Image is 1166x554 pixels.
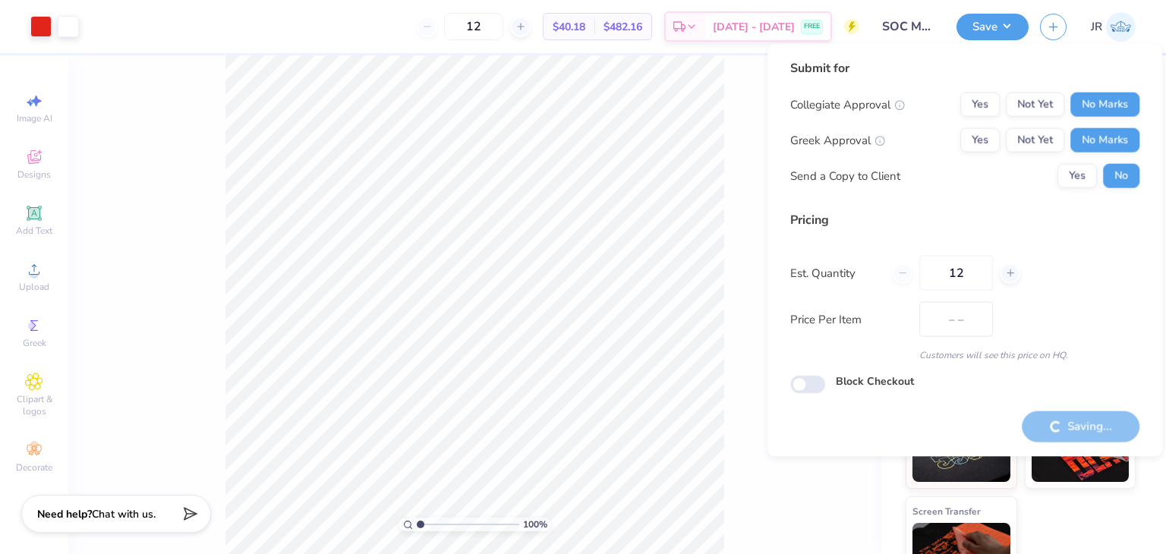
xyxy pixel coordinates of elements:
[16,461,52,474] span: Decorate
[37,507,92,521] strong: Need help?
[912,503,981,519] span: Screen Transfer
[1091,18,1102,36] span: JR
[1006,93,1064,117] button: Not Yet
[1091,12,1136,42] a: JR
[8,393,61,417] span: Clipart & logos
[523,518,547,531] span: 100 %
[804,21,820,32] span: FREE
[790,131,885,149] div: Greek Approval
[17,168,51,181] span: Designs
[790,96,905,113] div: Collegiate Approval
[16,225,52,237] span: Add Text
[919,256,993,291] input: – –
[1103,164,1139,188] button: No
[871,11,945,42] input: Untitled Design
[790,310,908,328] label: Price Per Item
[17,112,52,124] span: Image AI
[956,14,1029,40] button: Save
[960,93,1000,117] button: Yes
[960,128,1000,153] button: Yes
[836,373,914,389] label: Block Checkout
[23,337,46,349] span: Greek
[1070,93,1139,117] button: No Marks
[1106,12,1136,42] img: Joshua Ryan Almeida
[553,19,585,35] span: $40.18
[1057,164,1097,188] button: Yes
[19,281,49,293] span: Upload
[790,264,881,282] label: Est. Quantity
[92,507,156,521] span: Chat with us.
[790,59,1139,77] div: Submit for
[790,167,900,184] div: Send a Copy to Client
[1006,128,1064,153] button: Not Yet
[1070,128,1139,153] button: No Marks
[713,19,795,35] span: [DATE] - [DATE]
[790,348,1139,362] div: Customers will see this price on HQ.
[603,19,642,35] span: $482.16
[444,13,503,40] input: – –
[790,211,1139,229] div: Pricing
